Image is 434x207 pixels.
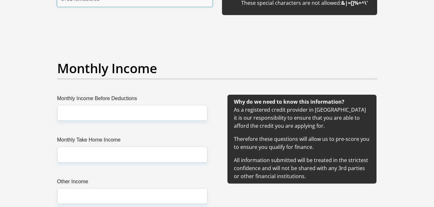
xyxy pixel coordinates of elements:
input: Monthly Income Before Deductions [57,105,208,121]
b: Why do we need to know this information? [234,98,344,105]
input: Other Income [57,188,208,204]
label: Other Income [57,178,208,188]
label: Monthly Income Before Deductions [57,95,208,105]
span: As a registered credit provider in [GEOGRAPHIC_DATA] it is our responsibility to ensure that you ... [234,98,369,180]
h2: Monthly Income [57,61,377,76]
label: Monthly Take Home Income [57,136,208,146]
input: Monthly Take Home Income [57,146,208,162]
